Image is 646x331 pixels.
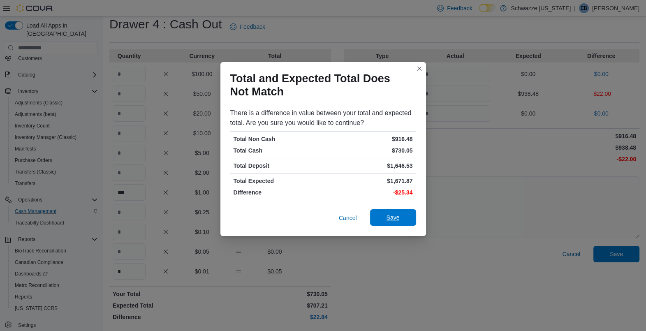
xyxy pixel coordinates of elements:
p: $1,671.87 [325,177,413,185]
p: $916.48 [325,135,413,143]
button: Closes this modal window [414,64,424,74]
p: Total Deposit [234,162,322,170]
p: Difference [234,188,322,197]
button: Save [370,209,416,226]
div: There is a difference in value between your total and expected total. Are you sure you would like... [230,108,416,128]
button: Cancel [336,210,360,226]
p: -$25.34 [325,188,413,197]
span: Save [387,213,400,222]
p: $730.05 [325,146,413,155]
h1: Total and Expected Total Does Not Match [230,72,410,98]
p: Total Non Cash [234,135,322,143]
span: Cancel [339,214,357,222]
p: $1,646.53 [325,162,413,170]
p: Total Expected [234,177,322,185]
p: Total Cash [234,146,322,155]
